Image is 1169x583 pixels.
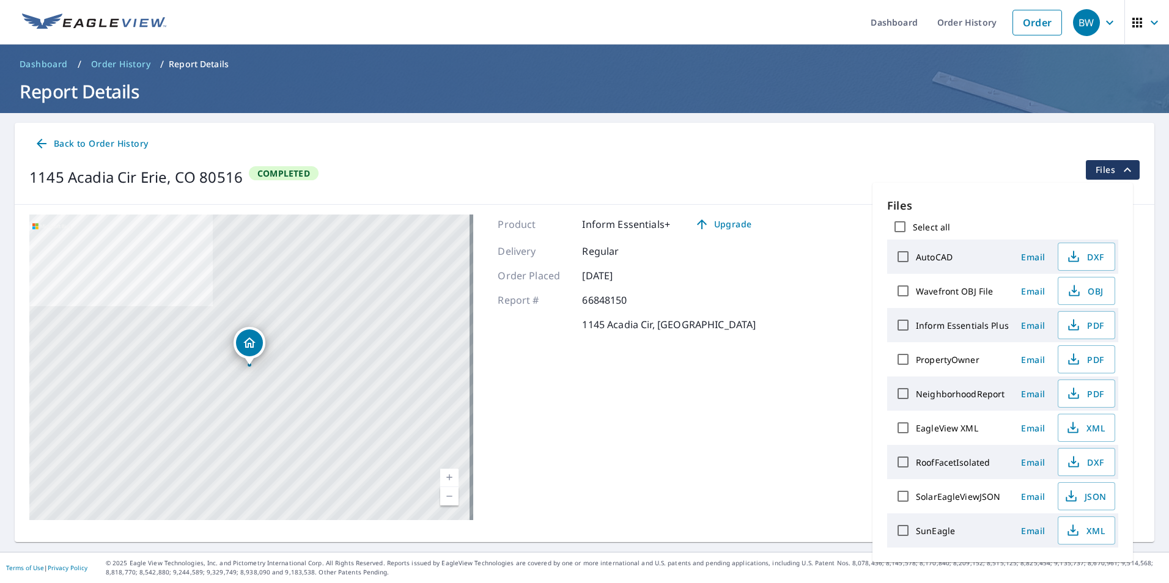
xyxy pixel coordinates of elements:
[234,327,265,365] div: Dropped pin, building 1, Residential property, 1145 Acadia Cir Erie, CO 80516
[1085,160,1140,180] button: filesDropdownBtn-66848150
[78,57,81,71] li: /
[1014,419,1053,438] button: Email
[1014,282,1053,301] button: Email
[1096,163,1135,177] span: Files
[1058,345,1115,373] button: PDF
[1019,354,1048,365] span: Email
[34,136,148,152] span: Back to Order History
[498,268,571,283] p: Order Placed
[1019,320,1048,331] span: Email
[582,317,756,332] p: 1145 Acadia Cir, [GEOGRAPHIC_DATA]
[916,388,1005,400] label: NeighborhoodReport
[916,491,1000,502] label: SolarEagleViewJSON
[498,293,571,307] p: Report #
[1014,384,1053,403] button: Email
[1058,311,1115,339] button: PDF
[440,469,459,487] a: Current Level 17, Zoom In
[916,422,978,434] label: EagleView XML
[916,320,1009,331] label: Inform Essentials Plus
[15,54,73,74] a: Dashboard
[250,167,317,179] span: Completed
[1066,386,1105,401] span: PDF
[1058,414,1115,442] button: XML
[916,251,953,263] label: AutoCAD
[1058,482,1115,510] button: JSON
[582,217,670,232] p: Inform Essentials+
[91,58,150,70] span: Order History
[440,487,459,505] a: Current Level 17, Zoom Out
[913,221,950,233] label: Select all
[1014,248,1053,266] button: Email
[582,293,655,307] p: 66848150
[1014,487,1053,506] button: Email
[1058,243,1115,271] button: DXF
[20,58,68,70] span: Dashboard
[1014,521,1053,540] button: Email
[48,563,87,572] a: Privacy Policy
[169,58,229,70] p: Report Details
[106,559,1163,577] p: © 2025 Eagle View Technologies, Inc. and Pictometry International Corp. All Rights Reserved. Repo...
[685,215,761,234] a: Upgrade
[1066,489,1105,504] span: JSON
[1019,525,1048,537] span: Email
[160,57,164,71] li: /
[1014,453,1053,472] button: Email
[1066,352,1105,367] span: PDF
[1019,422,1048,434] span: Email
[29,166,243,188] div: 1145 Acadia Cir Erie, CO 80516
[916,354,979,365] label: PropertyOwner
[1058,516,1115,544] button: XML
[1019,491,1048,502] span: Email
[6,563,44,572] a: Terms of Use
[1066,420,1105,435] span: XML
[1019,457,1048,468] span: Email
[1058,277,1115,305] button: OBJ
[1019,251,1048,263] span: Email
[1058,380,1115,408] button: PDF
[1019,285,1048,297] span: Email
[498,244,571,258] p: Delivery
[1014,316,1053,335] button: Email
[498,217,571,232] p: Product
[1066,455,1105,469] span: DXF
[1066,318,1105,332] span: PDF
[15,79,1154,104] h1: Report Details
[1019,388,1048,400] span: Email
[582,268,655,283] p: [DATE]
[692,217,754,232] span: Upgrade
[1066,249,1105,264] span: DXF
[582,244,655,258] p: Regular
[1012,10,1062,35] a: Order
[22,13,166,32] img: EV Logo
[1014,350,1053,369] button: Email
[916,457,990,468] label: RoofFacetIsolated
[1066,284,1105,298] span: OBJ
[1066,523,1105,538] span: XML
[86,54,155,74] a: Order History
[916,525,955,537] label: SunEagle
[29,133,153,155] a: Back to Order History
[887,197,1118,214] p: Files
[15,54,1154,74] nav: breadcrumb
[916,285,993,297] label: Wavefront OBJ File
[6,564,87,571] p: |
[1058,448,1115,476] button: DXF
[1073,9,1100,36] div: BW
